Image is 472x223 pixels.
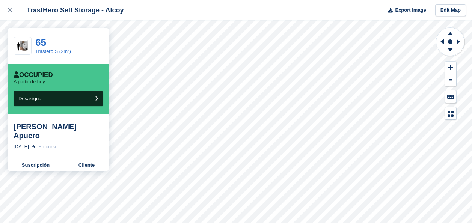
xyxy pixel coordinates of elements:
[14,91,103,106] button: Desasignar
[395,6,426,14] span: Export Image
[38,143,57,151] div: En curso
[14,71,53,79] div: Occupied
[8,159,64,171] a: Suscripción
[64,159,109,171] a: Cliente
[14,39,31,53] img: 20-sqft-unit.jpg
[14,143,29,151] div: [DATE]
[445,74,456,86] button: Zoom Out
[435,4,466,17] a: Edit Map
[18,96,43,101] span: Desasignar
[445,62,456,74] button: Zoom In
[14,79,45,85] p: A partir de hoy
[445,107,456,120] button: Map Legend
[32,145,35,148] img: arrow-right-light-icn-cde0832a797a2874e46488d9cf13f60e5c3a73dbe684e267c42b8395dfbc2abf.svg
[445,90,456,103] button: Keyboard Shortcuts
[35,48,71,54] a: Trastero S (2m²)
[14,122,103,140] div: [PERSON_NAME] Apuero
[35,37,46,48] a: 65
[20,6,124,15] div: TrastHero Self Storage - Alcoy
[383,4,426,17] button: Export Image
